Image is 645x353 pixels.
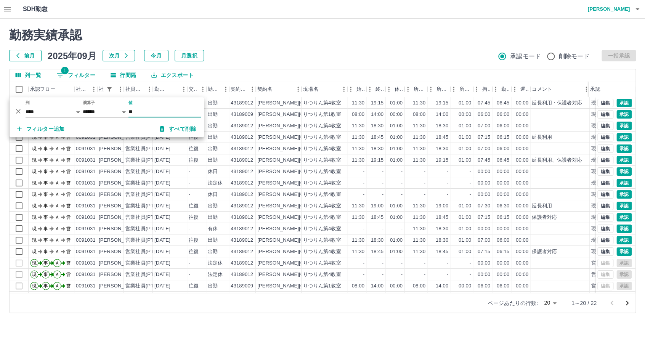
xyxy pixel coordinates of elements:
[66,192,71,197] text: 営
[125,81,144,97] div: 社員区分
[55,169,59,174] text: Ａ
[532,202,552,210] div: 延長利用
[371,202,383,210] div: 19:00
[352,145,364,152] div: 11:30
[532,134,552,141] div: 延長利用
[390,122,403,130] div: 01:00
[257,157,351,164] div: [PERSON_NAME][GEOGRAPHIC_DATA]
[167,84,178,95] button: ソート
[436,99,448,107] div: 19:15
[459,99,471,107] div: 01:00
[516,157,528,164] div: 00:00
[510,52,541,61] span: 承認モード
[424,180,425,187] div: -
[436,81,449,97] div: 所定終業
[413,111,425,118] div: 08:00
[32,192,37,197] text: 現
[208,157,218,164] div: 出勤
[231,180,253,187] div: 43189012
[447,168,448,175] div: -
[436,157,448,164] div: 19:15
[125,202,165,210] div: 営業社員(PT契約)
[382,168,383,175] div: -
[154,145,170,152] div: [DATE]
[30,81,55,97] div: 承認フロー
[154,180,170,187] div: [DATE]
[363,180,364,187] div: -
[597,133,613,141] button: 編集
[231,145,253,152] div: 43189012
[55,180,59,186] text: Ａ
[459,157,471,164] div: 01:00
[497,145,509,152] div: 06:00
[591,202,631,210] div: 現場責任者承認待
[154,191,170,198] div: [DATE]
[390,99,403,107] div: 01:00
[497,122,509,130] div: 06:00
[66,180,71,186] text: 営
[597,225,613,233] button: 編集
[257,191,351,198] div: [PERSON_NAME][GEOGRAPHIC_DATA]
[516,202,528,210] div: 00:00
[303,99,341,107] div: りつりん第4教室
[516,191,528,198] div: 00:00
[473,81,492,97] div: 拘束
[616,156,632,164] button: 承認
[231,111,253,118] div: 43189009
[153,81,187,97] div: 勤務日
[208,81,220,97] div: 勤務区分
[125,145,165,152] div: 営業社員(PT契約)
[413,134,425,141] div: 11:30
[532,81,552,97] div: コメント
[616,133,632,141] button: 承認
[208,191,218,198] div: 休日
[26,100,30,106] label: 列
[55,146,59,151] text: Ａ
[597,213,613,221] button: 編集
[404,81,427,97] div: 所定開始
[154,81,167,97] div: 勤務日
[497,134,509,141] div: 06:15
[11,122,71,136] button: フィルター追加
[390,134,403,141] div: 01:00
[492,81,511,97] div: 勤務
[516,145,528,152] div: 00:00
[530,81,590,97] div: コメント
[257,81,272,97] div: 契約名
[43,146,48,151] text: 事
[497,180,509,187] div: 00:00
[516,122,528,130] div: 00:00
[88,83,99,95] button: メニュー
[61,67,69,74] span: 1
[32,146,37,151] text: 現
[99,157,140,164] div: [PERSON_NAME]
[413,99,425,107] div: 11:30
[352,157,364,164] div: 11:30
[206,81,229,97] div: 勤務区分
[189,157,199,164] div: 往復
[303,202,341,210] div: りつりん第4教室
[208,180,223,187] div: 法定休
[76,180,96,187] div: 0091031
[447,191,448,198] div: -
[390,111,403,118] div: 00:00
[13,106,24,117] button: 削除
[478,157,490,164] div: 07:45
[99,168,140,175] div: [PERSON_NAME]
[125,180,165,187] div: 営業社員(PT契約)
[591,99,631,107] div: 現場責任者承認待
[99,180,140,187] div: [PERSON_NAME]
[231,99,253,107] div: 43189012
[178,83,189,95] button: メニュー
[303,122,341,130] div: りつりん第4教室
[478,191,490,198] div: 00:00
[175,50,204,61] button: 月選択
[303,111,341,118] div: りつりん第1教室
[590,81,600,97] div: 承認
[597,122,613,130] button: 編集
[414,81,426,97] div: 所定開始
[597,247,613,256] button: 編集
[371,111,383,118] div: 14:00
[616,99,632,107] button: 承認
[231,191,253,198] div: 43189012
